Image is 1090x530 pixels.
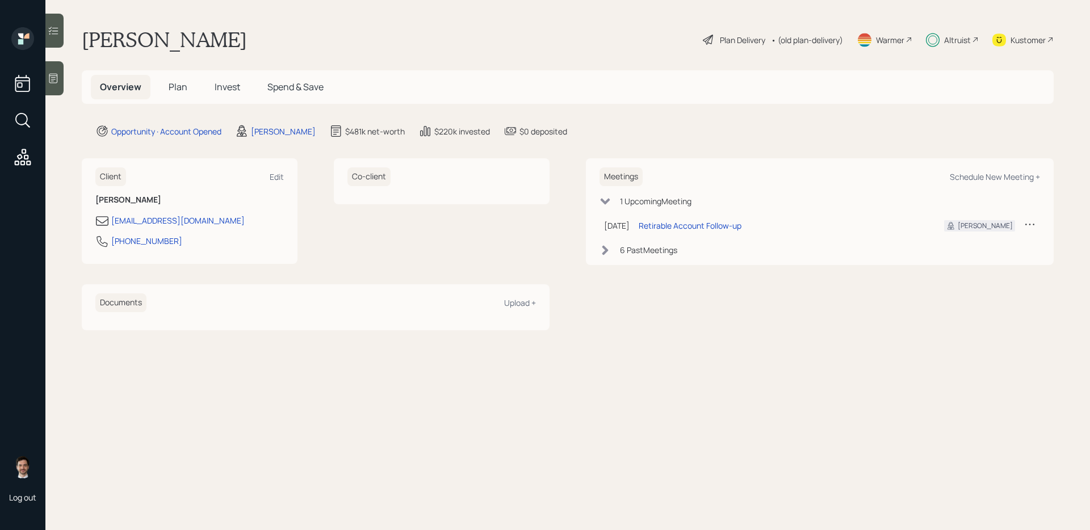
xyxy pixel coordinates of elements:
span: Overview [100,81,141,93]
div: • (old plan-delivery) [771,34,843,46]
h6: [PERSON_NAME] [95,195,284,205]
div: Edit [270,171,284,182]
div: [PERSON_NAME] [958,221,1013,231]
div: Altruist [944,34,971,46]
div: [PERSON_NAME] [251,125,316,137]
img: jonah-coleman-headshot.png [11,456,34,478]
span: Spend & Save [267,81,324,93]
h6: Meetings [599,167,643,186]
div: Kustomer [1011,34,1046,46]
div: Opportunity · Account Opened [111,125,221,137]
h6: Co-client [347,167,391,186]
div: Warmer [876,34,904,46]
div: 1 Upcoming Meeting [620,195,691,207]
div: [EMAIL_ADDRESS][DOMAIN_NAME] [111,214,245,226]
span: Plan [169,81,187,93]
div: Retirable Account Follow-up [639,220,741,232]
div: Log out [9,492,36,503]
span: Invest [215,81,240,93]
div: $0 deposited [519,125,567,137]
div: [PHONE_NUMBER] [111,235,182,247]
div: $220k invested [434,125,490,137]
div: Upload + [504,297,536,308]
div: [DATE] [604,220,630,232]
div: Schedule New Meeting + [950,171,1040,182]
h6: Documents [95,293,146,312]
h6: Client [95,167,126,186]
h1: [PERSON_NAME] [82,27,247,52]
div: $481k net-worth [345,125,405,137]
div: Plan Delivery [720,34,765,46]
div: 6 Past Meeting s [620,244,677,256]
